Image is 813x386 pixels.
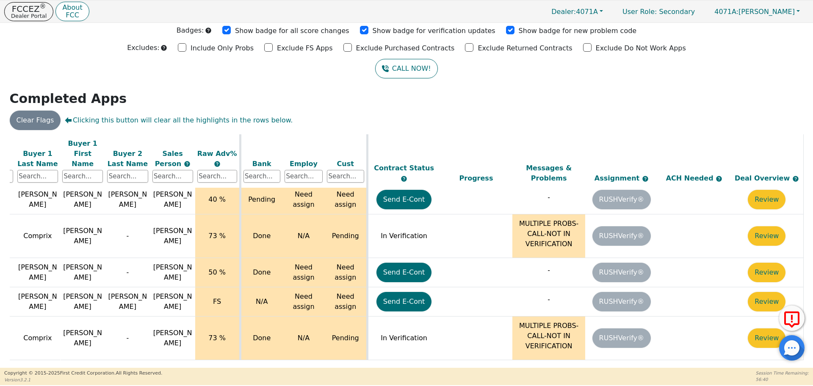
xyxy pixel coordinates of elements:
button: Dealer:4071A [542,5,612,18]
div: Buyer 1 Last Name [17,148,58,169]
td: N/A [282,214,325,258]
p: Show badge for verification updates [373,26,495,36]
div: Employ [285,158,323,169]
input: Search... [152,170,193,183]
td: [PERSON_NAME] [105,185,150,214]
p: About [62,4,82,11]
span: [PERSON_NAME] [714,8,795,16]
p: MULTIPLE PROBS-CALL-NOT IN VERIFICATION [514,321,583,351]
td: N/A [240,287,282,317]
td: [PERSON_NAME] [15,258,60,287]
span: FS [213,297,221,305]
p: Excludes: [127,43,159,53]
td: In Verification [367,317,440,360]
span: [PERSON_NAME] [153,227,192,245]
div: Buyer 2 Last Name [107,148,148,169]
button: Review [748,263,785,282]
td: [PERSON_NAME] [15,185,60,214]
span: 50 % [208,268,226,276]
button: Review [748,328,785,348]
p: Show badge for all score changes [235,26,349,36]
button: Report Error to FCC [779,305,805,331]
p: Copyright © 2015- 2025 First Credit Corporation. [4,370,162,377]
td: In Verification [367,214,440,258]
div: Cust [327,158,364,169]
td: - [105,258,150,287]
span: Raw Adv% [197,149,237,157]
td: Done [240,317,282,360]
td: Done [240,258,282,287]
td: [PERSON_NAME] [60,185,105,214]
td: Comprix [15,214,60,258]
p: FCCEZ [11,5,47,13]
button: Review [748,226,785,246]
p: Secondary [614,3,703,20]
td: - [105,317,150,360]
span: Assignment [595,174,642,182]
td: Need assign [325,287,367,317]
input: Search... [197,170,237,183]
p: - [514,192,583,203]
td: Pending [325,214,367,258]
div: Bank [243,158,281,169]
td: [PERSON_NAME] [15,287,60,317]
td: Comprix [15,317,60,360]
td: [PERSON_NAME] [60,214,105,258]
strong: Completed Apps [10,91,127,106]
a: User Role: Secondary [614,3,703,20]
td: [PERSON_NAME] [60,287,105,317]
td: Done [240,214,282,258]
input: Search... [327,170,364,183]
sup: ® [40,3,46,10]
span: [PERSON_NAME] [153,292,192,311]
p: Include Only Probs [191,43,254,53]
div: Messages & Problems [514,163,583,183]
p: Exclude Do Not Work Apps [596,43,686,53]
p: 56:40 [756,376,809,383]
span: 40 % [208,195,226,203]
button: FCCEZ®Dealer Portal [4,2,53,21]
td: Need assign [282,185,325,214]
button: Review [748,292,785,311]
span: 73 % [208,232,226,240]
input: Search... [243,170,281,183]
span: Dealer: [551,8,576,16]
input: Search... [62,170,103,183]
p: Exclude Purchased Contracts [356,43,455,53]
p: Badges: [177,25,204,36]
span: [PERSON_NAME] [153,329,192,347]
button: Send E-Cont [376,263,432,282]
input: Search... [107,170,148,183]
td: Need assign [325,258,367,287]
div: Buyer 1 First Name [62,138,103,169]
p: MULTIPLE PROBS-CALL-NOT IN VERIFICATION [514,219,583,249]
button: AboutFCC [55,2,89,22]
td: Pending [240,185,282,214]
span: 4071A [551,8,598,16]
td: N/A [282,317,325,360]
button: Review [748,190,785,209]
td: Need assign [282,287,325,317]
td: Pending [325,317,367,360]
a: CALL NOW! [375,59,437,78]
p: FCC [62,12,82,19]
span: Deal Overview [735,174,799,182]
td: [PERSON_NAME] [60,317,105,360]
span: [PERSON_NAME] [153,263,192,281]
td: [PERSON_NAME] [60,258,105,287]
button: Send E-Cont [376,292,432,311]
span: 73 % [208,334,226,342]
p: - [514,265,583,275]
span: [PERSON_NAME] [153,190,192,208]
p: Exclude FS Apps [277,43,333,53]
span: Clicking this button will clear all the highlights in the rows below. [65,115,293,125]
button: 4071A:[PERSON_NAME] [705,5,809,18]
span: 4071A: [714,8,738,16]
p: Session Time Remaining: [756,370,809,376]
span: Contract Status [374,164,434,172]
span: All Rights Reserved. [116,370,162,376]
